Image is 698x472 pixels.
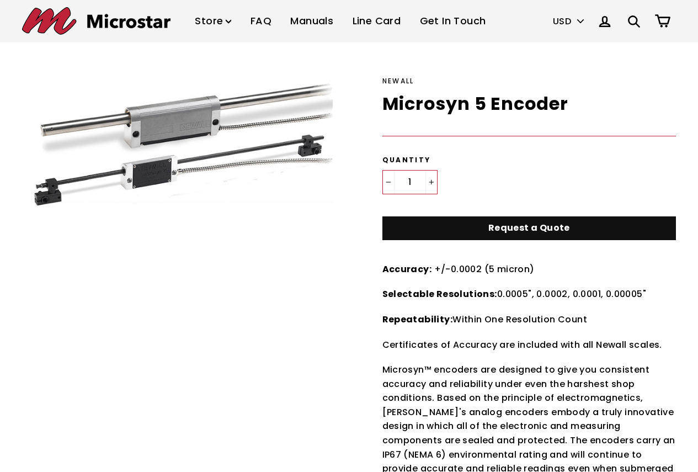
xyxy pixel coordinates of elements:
[22,7,170,35] img: Microstar Electronics
[382,313,453,326] strong: Repeatability:
[382,76,676,86] div: Newall
[382,288,646,300] span: 0.0005", 0.0002, 0.0001, 0.00005"
[382,156,676,165] label: Quantity
[382,313,587,326] span: Within One Resolution Count
[242,5,280,38] a: FAQ
[412,5,494,38] a: Get In Touch
[344,5,409,38] a: Line Card
[382,363,650,404] span: Microsyn™ encoders are designed to give you consistent accuracy and reliability under even the ha...
[383,171,395,194] button: Reduce item quantity by one
[282,5,342,38] a: Manuals
[187,5,494,38] ul: Primary
[382,216,676,240] a: Request a Quote
[382,263,432,275] strong: Accuracy:
[187,5,239,38] a: Store
[425,171,437,194] button: Increase item quantity by one
[382,92,676,116] h1: Microsyn 5 Encoder
[382,338,662,351] span: Certificates of Accuracy are included with all Newall scales.
[434,263,535,275] span: +/-0.0002 (5 micron)
[383,171,437,194] input: quantity
[382,288,497,300] strong: Selectable Resolutions:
